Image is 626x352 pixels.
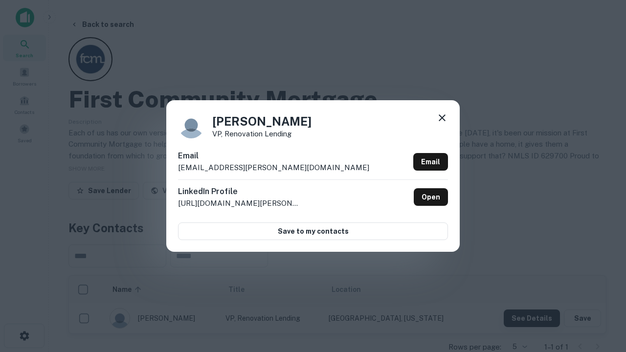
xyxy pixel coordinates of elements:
a: Open [414,188,448,206]
h6: LinkedIn Profile [178,186,300,198]
h6: Email [178,150,369,162]
p: VP, Renovation Lending [212,130,312,137]
h4: [PERSON_NAME] [212,112,312,130]
p: [URL][DOMAIN_NAME][PERSON_NAME] [178,198,300,209]
p: [EMAIL_ADDRESS][PERSON_NAME][DOMAIN_NAME] [178,162,369,174]
a: Email [413,153,448,171]
img: 9c8pery4andzj6ohjkjp54ma2 [178,112,204,138]
iframe: Chat Widget [577,274,626,321]
button: Save to my contacts [178,222,448,240]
